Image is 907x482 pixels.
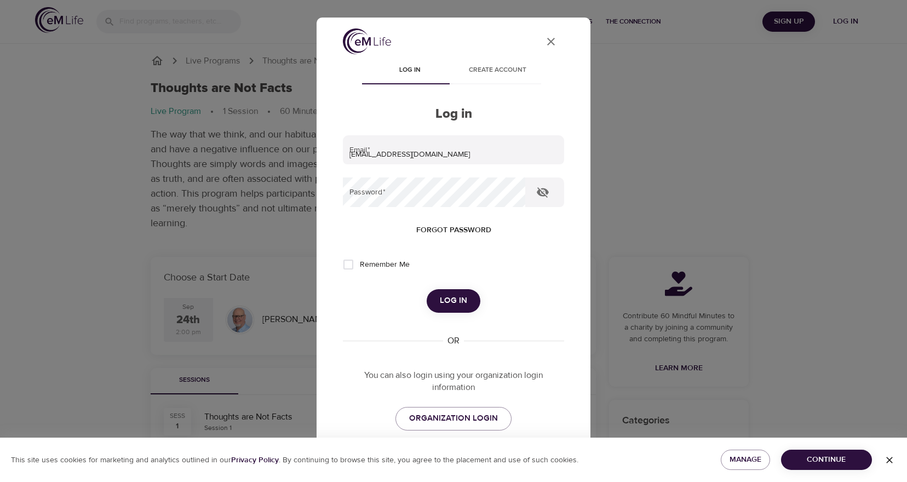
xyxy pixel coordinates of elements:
[790,453,863,467] span: Continue
[360,259,410,271] span: Remember Me
[343,106,564,122] h2: Log in
[409,411,498,426] span: ORGANIZATION LOGIN
[395,407,512,430] a: ORGANIZATION LOGIN
[343,58,564,84] div: disabled tabs example
[416,223,491,237] span: Forgot password
[343,369,564,394] p: You can also login using your organization login information
[443,335,464,347] div: OR
[730,453,761,467] span: Manage
[538,28,564,55] button: close
[231,455,279,465] b: Privacy Policy
[412,220,496,240] button: Forgot password
[343,28,391,54] img: logo
[372,65,447,76] span: Log in
[460,65,535,76] span: Create account
[440,294,467,308] span: Log in
[427,289,480,312] button: Log in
